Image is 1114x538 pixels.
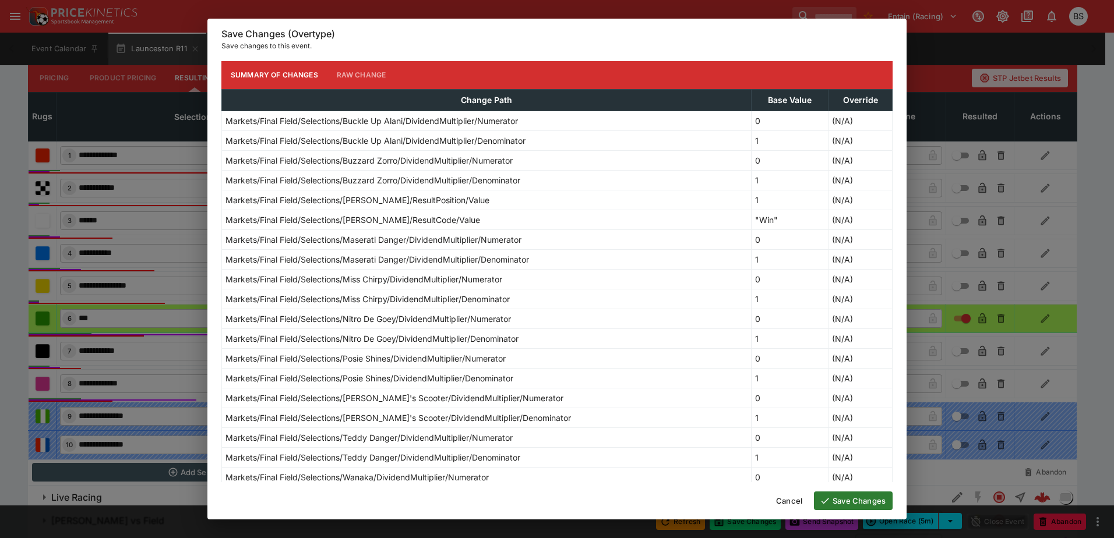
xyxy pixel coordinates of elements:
td: (N/A) [829,210,893,229]
button: Cancel [769,491,809,510]
h6: Save Changes (Overtype) [221,28,893,40]
td: 1 [752,130,829,150]
td: (N/A) [829,368,893,388]
td: 1 [752,408,829,427]
th: Override [829,89,893,111]
p: Markets/Final Field/Selections/Maserati Danger/DividendMultiplier/Numerator [225,233,521,246]
p: Markets/Final Field/Selections/[PERSON_NAME]'s Scooter/DividendMultiplier/Numerator [225,392,563,404]
td: "Win" [752,210,829,229]
td: 1 [752,368,829,388]
p: Markets/Final Field/Selections/Miss Chirpy/DividendMultiplier/Denominator [225,293,510,305]
td: (N/A) [829,190,893,210]
th: Change Path [222,89,752,111]
p: Markets/Final Field/Selections/Teddy Danger/DividendMultiplier/Numerator [225,431,513,444]
p: Markets/Final Field/Selections/Buckle Up Alani/DividendMultiplier/Denominator [225,134,526,147]
p: Markets/Final Field/Selections/Maserati Danger/DividendMultiplier/Denominator [225,253,529,266]
p: Markets/Final Field/Selections/Posie Shines/DividendMultiplier/Numerator [225,352,506,364]
th: Base Value [752,89,829,111]
p: Markets/Final Field/Selections/Buzzard Zorro/DividendMultiplier/Numerator [225,154,513,167]
td: 1 [752,447,829,467]
p: Markets/Final Field/Selections/Buckle Up Alani/DividendMultiplier/Numerator [225,115,518,127]
td: (N/A) [829,447,893,467]
td: (N/A) [829,328,893,348]
p: Markets/Final Field/Selections/[PERSON_NAME]/ResultPosition/Value [225,194,489,206]
p: Markets/Final Field/Selections/[PERSON_NAME]'s Scooter/DividendMultiplier/Denominator [225,412,571,424]
td: (N/A) [829,348,893,368]
td: (N/A) [829,150,893,170]
p: Markets/Final Field/Selections/Nitro De Goey/DividendMultiplier/Denominator [225,332,519,345]
td: 0 [752,348,829,368]
td: 0 [752,229,829,249]
td: 1 [752,170,829,190]
p: Markets/Final Field/Selections/Posie Shines/DividendMultiplier/Denominator [225,372,513,384]
p: Markets/Final Field/Selections/Buzzard Zorro/DividendMultiplier/Denominator [225,174,520,186]
td: (N/A) [829,130,893,150]
button: Raw Change [327,61,396,89]
td: 1 [752,190,829,210]
td: (N/A) [829,111,893,130]
td: (N/A) [829,427,893,447]
td: (N/A) [829,309,893,328]
td: 0 [752,467,829,487]
td: (N/A) [829,229,893,249]
p: Markets/Final Field/Selections/Teddy Danger/DividendMultiplier/Denominator [225,451,520,463]
button: Summary of Changes [221,61,327,89]
td: 0 [752,269,829,289]
td: 0 [752,150,829,170]
td: 1 [752,289,829,309]
td: (N/A) [829,467,893,487]
td: 0 [752,388,829,408]
td: (N/A) [829,170,893,190]
td: 1 [752,249,829,269]
td: (N/A) [829,408,893,427]
td: 0 [752,111,829,130]
td: (N/A) [829,388,893,408]
td: (N/A) [829,289,893,309]
td: 0 [752,427,829,447]
td: 1 [752,328,829,348]
p: Markets/Final Field/Selections/Nitro De Goey/DividendMultiplier/Numerator [225,313,511,325]
p: Markets/Final Field/Selections/Miss Chirpy/DividendMultiplier/Numerator [225,273,502,285]
p: Save changes to this event. [221,40,893,52]
button: Save Changes [814,491,893,510]
td: (N/A) [829,269,893,289]
td: 0 [752,309,829,328]
p: Markets/Final Field/Selections/Wanaka/DividendMultiplier/Numerator [225,471,489,483]
td: (N/A) [829,249,893,269]
p: Markets/Final Field/Selections/[PERSON_NAME]/ResultCode/Value [225,214,480,226]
